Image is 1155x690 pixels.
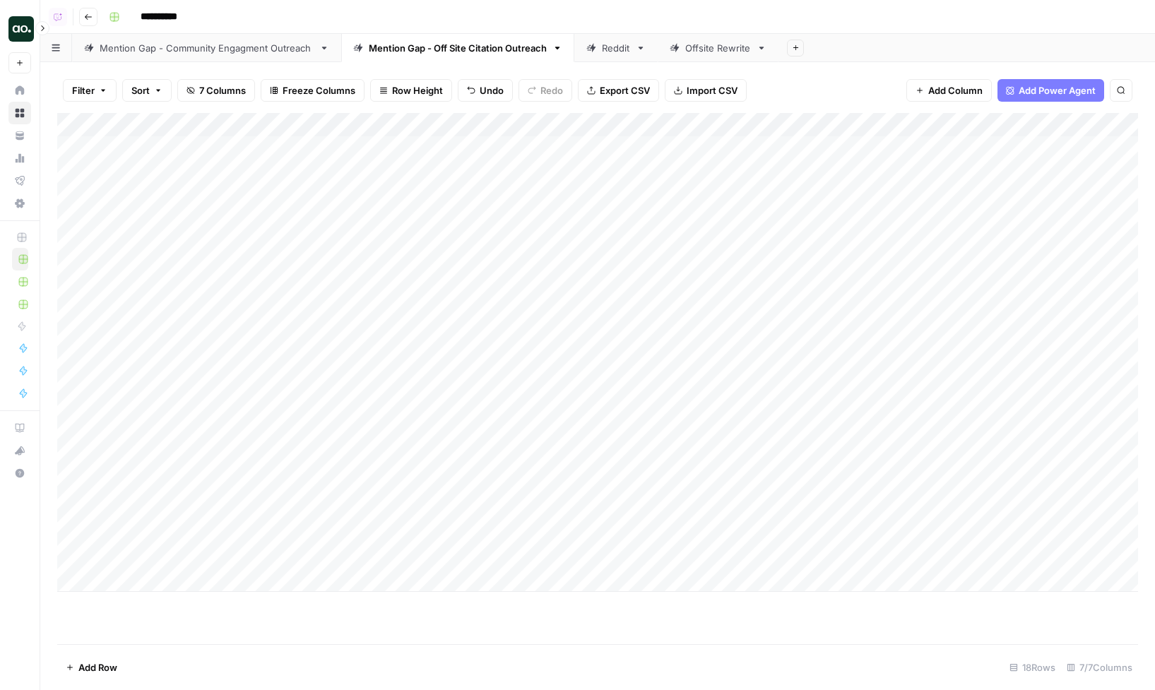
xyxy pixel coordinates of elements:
button: What's new? [8,439,31,462]
img: Dillon Test Logo [8,16,34,42]
span: Undo [480,83,504,97]
button: Sort [122,79,172,102]
a: Offsite Rewrite [658,34,778,62]
div: 18 Rows [1004,656,1061,679]
button: 7 Columns [177,79,255,102]
button: Add Column [906,79,992,102]
button: Row Height [370,79,452,102]
button: Filter [63,79,117,102]
a: Usage [8,147,31,169]
a: Flightpath [8,169,31,192]
div: 7/7 Columns [1061,656,1138,679]
a: Reddit [574,34,658,62]
span: Redo [540,83,563,97]
span: Add Row [78,660,117,674]
span: 7 Columns [199,83,246,97]
span: Freeze Columns [283,83,355,97]
button: Help + Support [8,462,31,484]
span: Sort [131,83,150,97]
button: Redo [519,79,572,102]
span: Filter [72,83,95,97]
div: Reddit [602,41,630,55]
span: Import CSV [687,83,738,97]
button: Add Row [57,656,126,679]
a: Your Data [8,124,31,147]
a: Home [8,79,31,102]
a: Mention Gap - Off Site Citation Outreach [341,34,574,62]
a: Settings [8,192,31,215]
button: Workspace: Dillon Test [8,11,31,47]
div: Offsite Rewrite [685,41,751,55]
button: Add Power Agent [997,79,1104,102]
button: Import CSV [665,79,747,102]
span: Add Power Agent [1019,83,1096,97]
a: AirOps Academy [8,417,31,439]
button: Undo [458,79,513,102]
span: Export CSV [600,83,650,97]
button: Freeze Columns [261,79,365,102]
div: What's new? [9,440,30,461]
span: Row Height [392,83,443,97]
div: Mention Gap - Off Site Citation Outreach [369,41,547,55]
a: Mention Gap - Community Engagment Outreach [72,34,341,62]
button: Export CSV [578,79,659,102]
div: Mention Gap - Community Engagment Outreach [100,41,314,55]
a: Browse [8,102,31,124]
span: Add Column [928,83,983,97]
